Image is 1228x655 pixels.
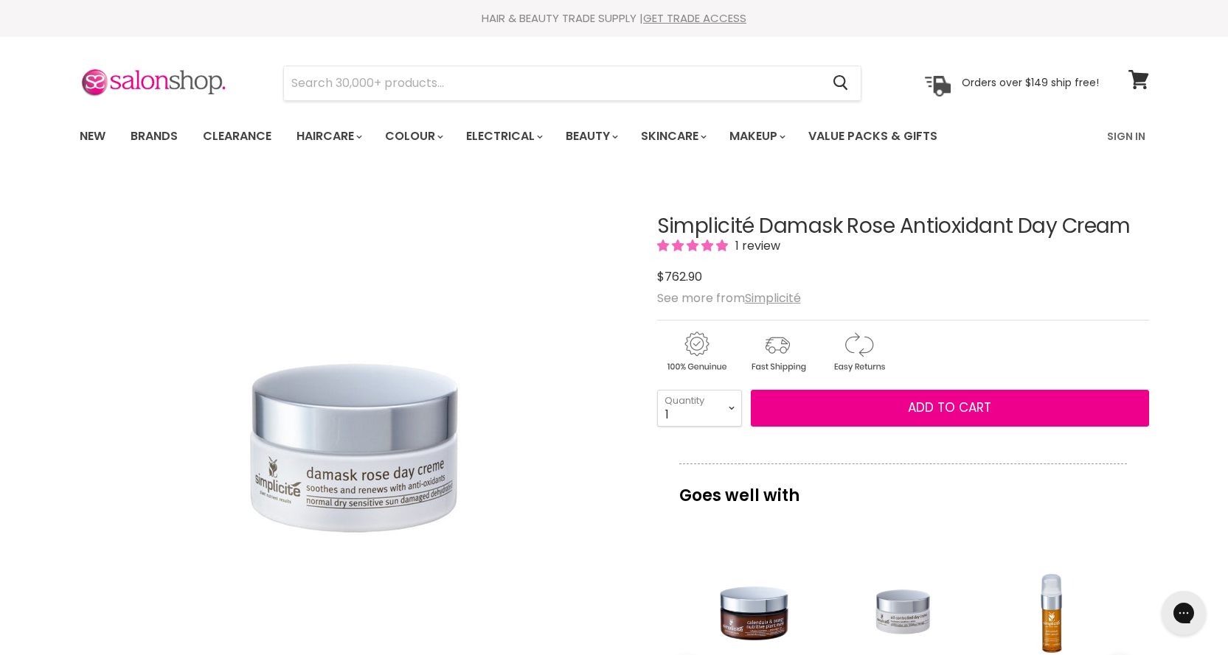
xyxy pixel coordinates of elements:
img: returns.gif [819,329,898,374]
span: 1 review [731,237,780,254]
a: Brands [119,121,189,152]
h1: Simplicité Damask Rose Antioxidant Day Cream [657,215,1149,238]
span: Add to cart [908,399,991,416]
a: Makeup [718,121,794,152]
p: Orders over $149 ship free! [962,76,1099,89]
a: Clearance [192,121,282,152]
a: Colour [374,121,452,152]
a: Simplicité [745,290,801,307]
a: GET TRADE ACCESS [643,10,746,26]
a: Skincare [630,121,715,152]
span: 5.00 stars [657,237,731,254]
ul: Main menu [69,115,1024,158]
a: Haircare [285,121,371,152]
span: See more from [657,290,801,307]
iframe: Gorgias live chat messenger [1154,586,1213,640]
select: Quantity [657,390,742,427]
div: HAIR & BEAUTY TRADE SUPPLY | [61,11,1168,26]
a: Electrical [455,121,552,152]
span: $762.90 [657,268,702,285]
a: New [69,121,117,152]
p: Goes well with [679,463,1127,512]
button: Search [822,66,861,100]
nav: Main [61,115,1168,158]
form: Product [283,66,861,101]
a: Beauty [555,121,627,152]
a: Sign In [1098,121,1154,152]
input: Search [284,66,822,100]
img: genuine.gif [657,329,735,374]
img: shipping.gif [738,329,816,374]
a: Value Packs & Gifts [797,121,948,152]
button: Add to cart [751,390,1149,427]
